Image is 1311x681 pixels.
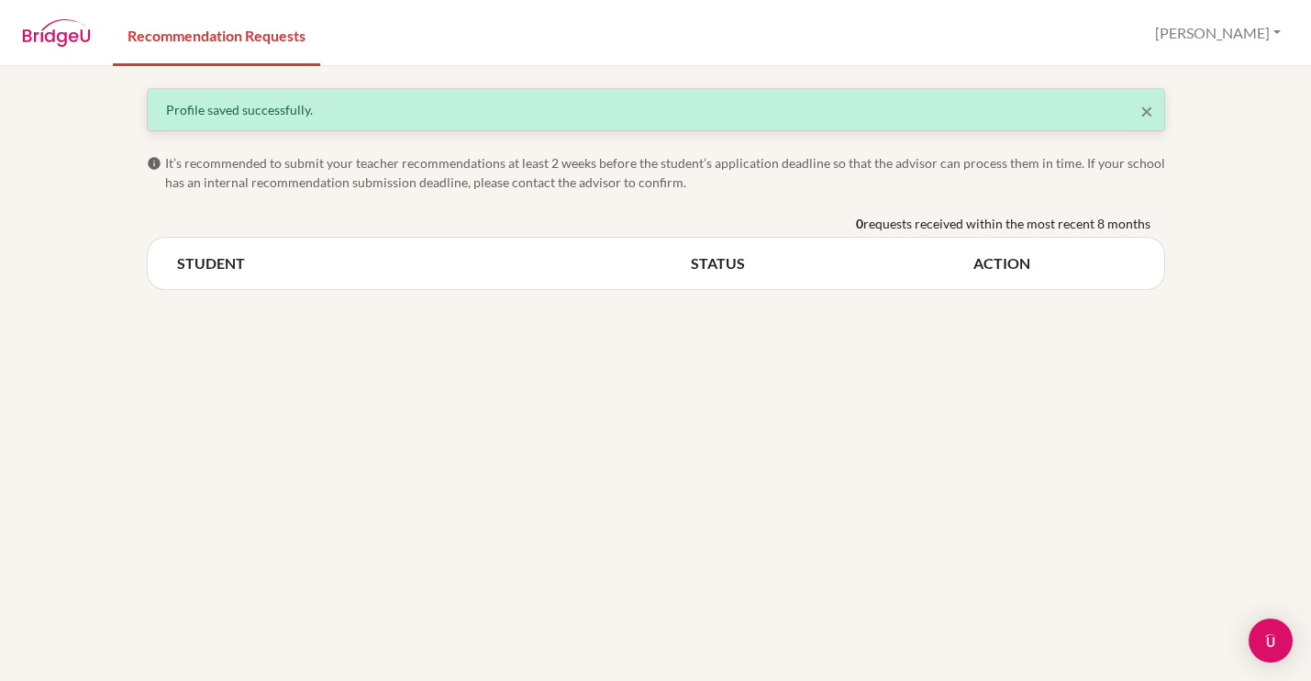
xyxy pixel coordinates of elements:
span: requests received within the most recent 8 months [863,214,1150,233]
div: Profile saved successfully. [166,100,1146,119]
th: STUDENT [177,252,691,274]
div: Open Intercom Messenger [1249,619,1293,663]
span: × [1140,97,1153,124]
button: [PERSON_NAME] [1147,16,1289,50]
a: Recommendation Requests [113,3,320,66]
span: It’s recommended to submit your teacher recommendations at least 2 weeks before the student’s app... [165,153,1165,192]
th: STATUS [691,252,973,274]
b: 0 [856,214,863,233]
img: BridgeU logo [22,19,91,47]
th: ACTION [973,252,1135,274]
span: info [147,156,161,171]
button: Close [1140,100,1153,122]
